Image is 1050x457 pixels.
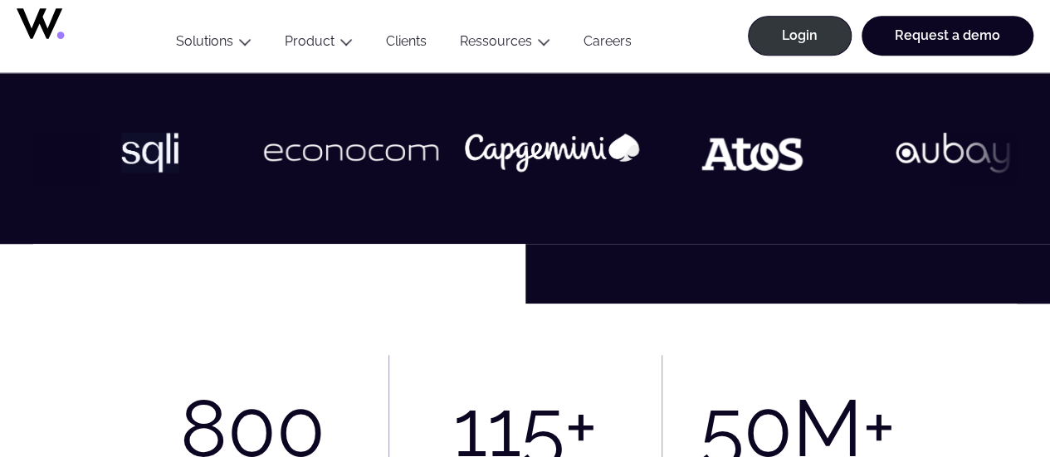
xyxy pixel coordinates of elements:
[285,33,335,49] a: Product
[443,33,567,56] button: Ressources
[268,33,369,56] button: Product
[862,16,1033,56] a: Request a demo
[940,348,1027,434] iframe: Chatbot
[748,16,852,56] a: Login
[460,33,532,49] a: Ressources
[567,33,648,56] a: Careers
[159,33,268,56] button: Solutions
[369,33,443,56] a: Clients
